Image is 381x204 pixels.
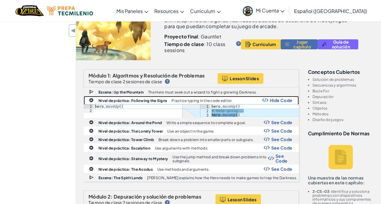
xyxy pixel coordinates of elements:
a: Resources [151,3,187,19]
b: Nivel de práctica: The Lonely Tower [99,129,163,133]
img: IconCutscene.svg [89,175,95,180]
a: Nivel de práctica: Around the Pond Write a simple sequence to complete a goal. Show Code Logo See... [84,118,299,127]
span: Mi Cuenta [256,7,284,14]
li: Sintaxis [312,100,374,104]
li: Bucle For [312,89,374,93]
a: Mi Cuenta [240,1,287,20]
p: : Gauntlet [164,34,241,40]
span: Hide Code [270,98,292,103]
b: Escena: Up the Mountain [99,90,144,94]
a: Nivel de práctica: Escalation Use arguments with methods. Show Code Logo See Code [84,143,299,152]
img: Tecmilenio logo [47,6,93,15]
img: Show Code Logo [264,146,270,150]
a: Nivel de práctica: The Lonely Tower Use an object in the game. Show Code Logo See Code [84,127,299,135]
span: Módulo [89,193,107,200]
span: Algoritmos y Resolución de Problemas [112,72,205,79]
button: Jugar capítulo [281,39,318,49]
div: 2 [200,109,210,113]
b: Nivel de práctica: Tower Climb [99,137,154,142]
span: Guía de solución [328,39,354,49]
span: Curriculum [252,42,276,47]
li: Métodos [312,112,374,116]
p: Practice typing in the code editor. [172,99,232,103]
button: Lesson Slides [218,73,263,84]
li: Secuencias y algoritmos [312,83,374,87]
b: Nivel de práctica: The Acodus [99,167,153,172]
p: Use an object in the game. [167,129,214,133]
p: Una muestra de las normas cubiertas en este capítulo: [308,175,374,185]
img: IconPracticeLevel.svg [89,137,94,142]
img: Show Code Logo [264,167,270,171]
span: Módulo [89,72,107,79]
span: See Code [271,128,292,133]
li: Depuración [312,95,374,99]
span: See Code [271,145,292,150]
div: 2 [84,109,94,113]
li: Solución de problemas [312,77,374,81]
img: Show Code Logo [264,137,270,141]
b: Tiempo de clase [164,41,204,47]
b: Nivel de práctica: Around the Pond [99,120,162,125]
b: Nivel de práctica: Escalation [99,146,150,150]
span: 1: [108,72,112,79]
a: Curriculum [187,3,224,19]
b: Proyecto final [164,33,198,40]
span: Jugar capítulo [291,39,313,49]
a: Nivel de práctica: The Acodus Use methods and arguments. Show Code Logo See Code [84,165,299,173]
img: IconPracticeLevel.svg [89,145,94,150]
p: Use the jump method and break down problems into subgoals. [172,155,268,163]
img: IconPracticeLevel.svg [89,128,94,133]
p: Use methods and arguments. [157,167,210,171]
p: The Hero must seek out a wizard to fight a growing Darkness. [148,90,257,94]
p: Use arguments with methods. [155,146,208,150]
span: See Code [271,166,292,171]
a: Nivel de práctica: Tower Climb Break down a problem into smaller parts or subgoals. Show Code Log... [84,135,299,143]
span: Curriculum [190,8,215,14]
li: Diseño de juegos [312,118,374,122]
img: Show Code Logo [264,129,270,133]
span: See Code [271,137,292,142]
b: Nivel de práctica: Stairway to Mystery [99,156,168,161]
span: See Code [271,120,292,125]
a: Mis Paneles [113,3,151,19]
img: IconPracticeLevel.svg [89,156,94,161]
a: Escena: The Spirit Lands [PERSON_NAME] explains how the Hero needs to make games to trap the Dark... [84,173,299,182]
p: [PERSON_NAME] explains how the Hero needs to make games to trap the Darkness. [147,176,297,180]
span: Lesson Slides [228,197,257,202]
img: avatar [243,6,253,16]
a: Español ([GEOGRAPHIC_DATA]) [291,3,370,19]
p: Write a simple sequence to complete a goal. [166,121,246,125]
a: Ozaria by CodeCombat logo [15,5,44,17]
div: 1 [84,104,94,109]
span: Lesson Slides [230,76,259,81]
span: ◀ [71,26,76,35]
img: Show Code Logo [264,120,270,124]
span: 2: [108,193,113,200]
img: IconPracticeLevel.svg [89,120,94,125]
img: IconHint.svg [236,41,241,46]
p: Break down a problem into smaller parts or subgoals. [159,138,254,142]
div: 1 [200,104,210,109]
img: IconPracticeLevel.svg [89,166,94,171]
span: Depuración y solución de problemas [114,193,201,200]
img: Show Code Logo [268,156,274,160]
span: See Code [276,153,292,163]
button: Curriculum [241,39,281,49]
p: Tiempo de clase 2 sesiones de clase [89,79,162,84]
b: 2-CS-03 [312,189,329,194]
span: Español ([GEOGRAPHIC_DATA]) [294,8,367,14]
img: Show Code Logo [262,98,268,102]
p: : 10 class sessions [164,41,233,53]
a: Escena: Up the Mountain The Hero must seek out a wizard to fight a growing Darkness. [84,87,299,96]
li: Objetos [312,106,374,110]
a: Nivel de práctica: Stairway to Mystery Use the jump method and break down problems into subgoals.... [84,152,299,165]
img: IconPracticeLevel.svg [89,98,94,103]
h3: Conceptos cubiertos [308,69,374,74]
a: Nivel de práctica: Following the Signs Practice typing in the code editor. Show Code Logo Hide Co... [84,96,299,118]
b: Escena: The Spirit Lands [99,176,142,180]
span: Mis Paneles [116,8,143,14]
button: Guía de solución [318,39,358,49]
